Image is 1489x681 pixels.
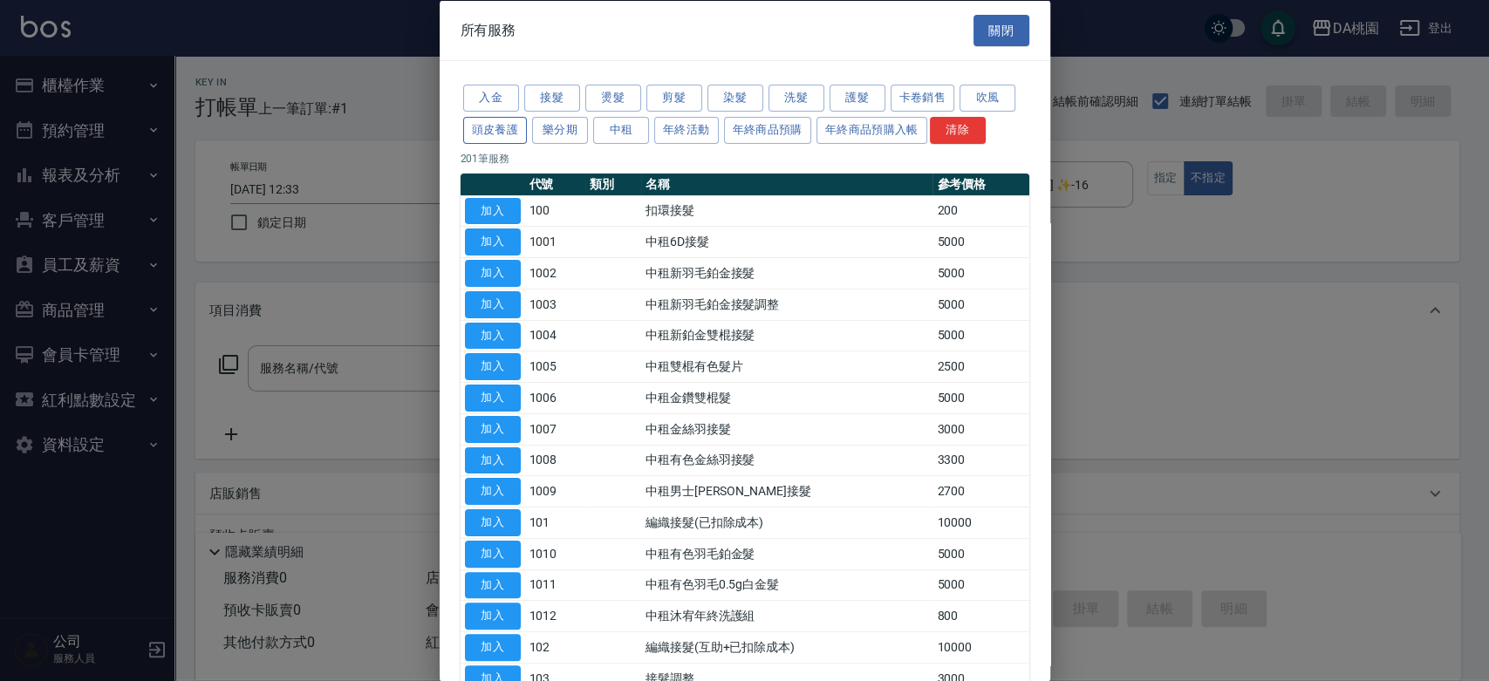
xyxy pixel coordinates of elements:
td: 5000 [932,538,1028,569]
td: 101 [525,507,586,538]
button: 燙髮 [585,85,641,112]
button: 中租 [593,116,649,143]
td: 800 [932,600,1028,631]
td: 中租金絲羽接髮 [641,413,933,445]
button: 年終商品預購入帳 [816,116,927,143]
button: 加入 [465,634,521,661]
td: 1005 [525,351,586,382]
td: 2700 [932,475,1028,507]
td: 5000 [932,289,1028,320]
button: 加入 [465,385,521,412]
td: 5000 [932,382,1028,413]
button: 加入 [465,197,521,224]
button: 入金 [463,85,519,112]
td: 200 [932,195,1028,227]
button: 關閉 [973,14,1029,46]
td: 中租新鉑金雙棍接髮 [641,320,933,351]
button: 加入 [465,509,521,536]
td: 1001 [525,226,586,257]
td: 1010 [525,538,586,569]
button: 加入 [465,571,521,598]
button: 加入 [465,540,521,567]
td: 中租男士[PERSON_NAME]接髮 [641,475,933,507]
td: 扣環接髮 [641,195,933,227]
span: 所有服務 [461,21,516,38]
td: 1002 [525,257,586,289]
button: 加入 [465,478,521,505]
td: 1008 [525,445,586,476]
td: 1006 [525,382,586,413]
button: 年終活動 [654,116,719,143]
td: 10000 [932,507,1028,538]
button: 染髮 [707,85,763,112]
td: 1011 [525,569,586,601]
td: 2500 [932,351,1028,382]
td: 5000 [932,569,1028,601]
button: 卡卷銷售 [891,85,955,112]
button: 剪髮 [646,85,702,112]
td: 1007 [525,413,586,445]
button: 接髮 [524,85,580,112]
button: 加入 [465,260,521,287]
td: 中租金鑽雙棍髮 [641,382,933,413]
td: 5000 [932,320,1028,351]
td: 5000 [932,257,1028,289]
button: 加入 [465,290,521,317]
td: 中租新羽毛鉑金接髮 [641,257,933,289]
button: 樂分期 [532,116,588,143]
button: 加入 [465,228,521,255]
td: 編織接髮(已扣除成本) [641,507,933,538]
td: 1004 [525,320,586,351]
td: 1003 [525,289,586,320]
td: 1009 [525,475,586,507]
button: 加入 [465,353,521,380]
td: 102 [525,631,586,663]
button: 加入 [465,415,521,442]
td: 3300 [932,445,1028,476]
button: 吹風 [960,85,1015,112]
button: 頭皮養護 [463,116,528,143]
button: 清除 [930,116,986,143]
button: 護髮 [830,85,885,112]
td: 3000 [932,413,1028,445]
button: 加入 [465,322,521,349]
th: 參考價格 [932,173,1028,195]
td: 中租沐宥年終洗護組 [641,600,933,631]
button: 洗髮 [768,85,824,112]
td: 10000 [932,631,1028,663]
td: 中租有色羽毛0.5g白金髮 [641,569,933,601]
td: 5000 [932,226,1028,257]
th: 類別 [585,173,640,195]
td: 100 [525,195,586,227]
td: 中租6D接髮 [641,226,933,257]
td: 編織接髮(互助+已扣除成本) [641,631,933,663]
button: 加入 [465,603,521,630]
td: 中租有色羽毛鉑金髮 [641,538,933,569]
th: 名稱 [641,173,933,195]
th: 代號 [525,173,586,195]
button: 加入 [465,446,521,473]
td: 中租新羽毛鉑金接髮調整 [641,289,933,320]
button: 年終商品預購 [724,116,811,143]
p: 201 筆服務 [461,150,1029,166]
td: 中租雙棍有色髮片 [641,351,933,382]
td: 1012 [525,600,586,631]
td: 中租有色金絲羽接髮 [641,445,933,476]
